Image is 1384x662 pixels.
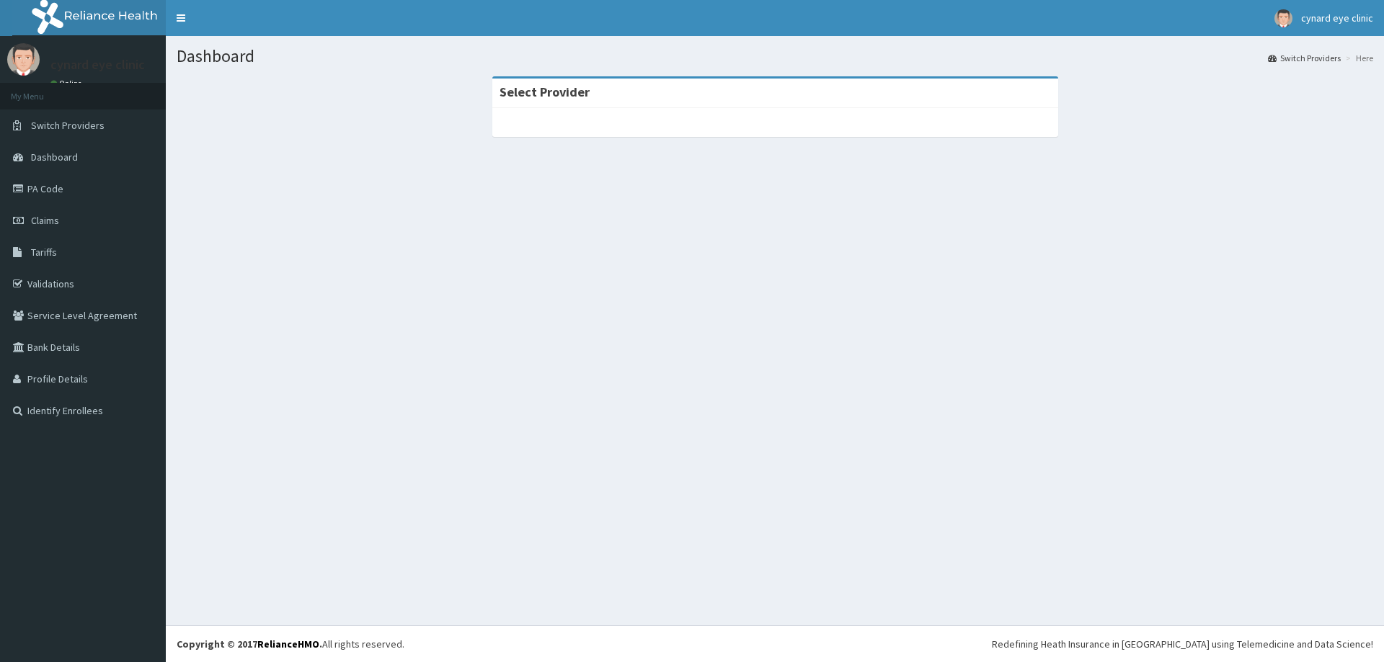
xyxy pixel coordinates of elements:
[992,637,1373,651] div: Redefining Heath Insurance in [GEOGRAPHIC_DATA] using Telemedicine and Data Science!
[1301,12,1373,24] span: cynard eye clinic
[1274,9,1292,27] img: User Image
[177,638,322,650] strong: Copyright © 2017 .
[1268,52,1341,64] a: Switch Providers
[500,84,590,100] strong: Select Provider
[50,79,85,89] a: Online
[31,151,78,164] span: Dashboard
[7,43,40,76] img: User Image
[31,119,105,132] span: Switch Providers
[31,214,59,227] span: Claims
[1342,52,1373,64] li: Here
[257,638,319,650] a: RelianceHMO
[177,47,1373,66] h1: Dashboard
[166,625,1384,662] footer: All rights reserved.
[31,246,57,259] span: Tariffs
[50,58,145,71] p: cynard eye clinic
